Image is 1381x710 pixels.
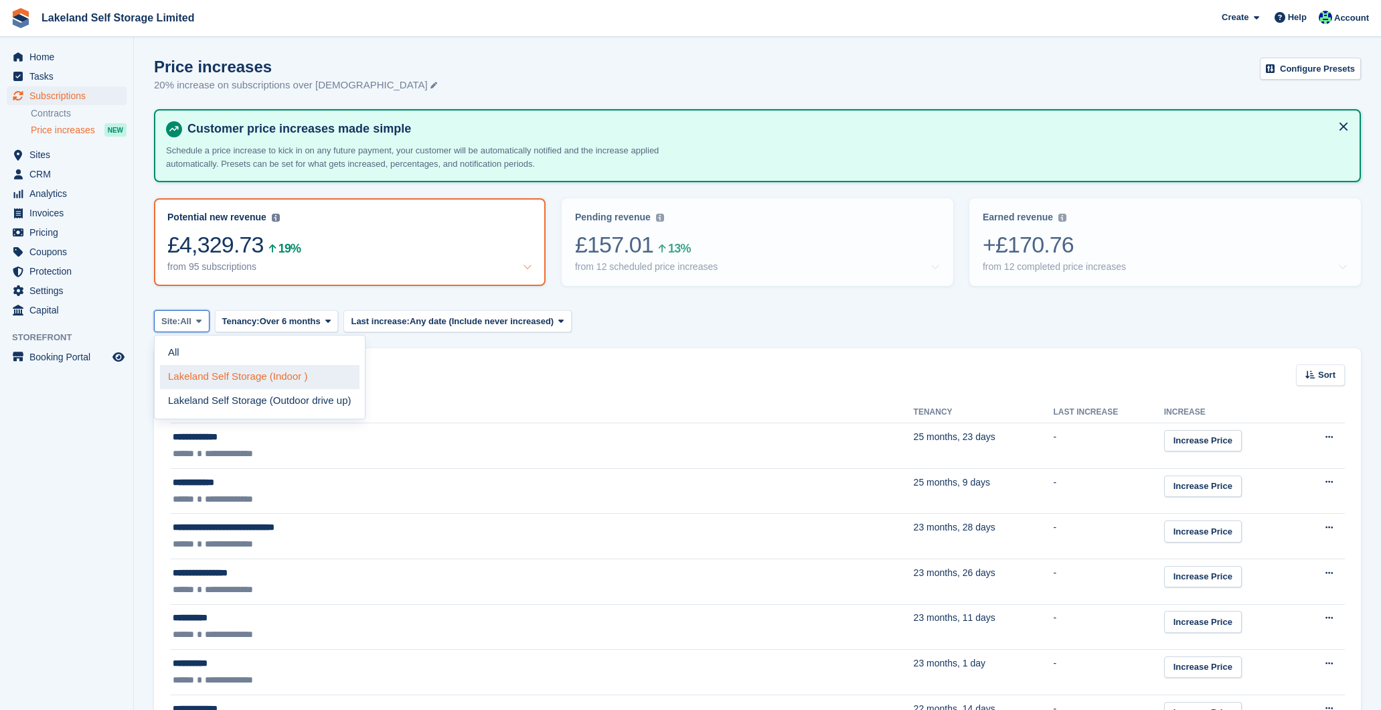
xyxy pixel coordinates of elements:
th: Subscription [170,402,914,423]
span: Pricing [29,223,110,242]
img: stora-icon-8386f47178a22dfd0bd8f6a31ec36ba5ce8667c1dd55bd0f319d3a0aa187defe.svg [11,8,31,28]
h4: Customer price increases made simple [182,121,1349,137]
span: Protection [29,262,110,281]
a: Potential new revenue £4,329.73 19% from 95 subscriptions [154,198,546,286]
td: - [1053,423,1163,469]
div: Pending revenue [575,212,651,223]
a: Price increases NEW [31,123,127,137]
img: icon-info-grey-7440780725fd019a000dd9b08b2336e03edf1995a4989e88bcd33f0948082b44.svg [272,214,280,222]
a: Increase Price [1164,566,1242,588]
div: +£170.76 [983,231,1348,259]
span: Over 6 months [260,315,321,328]
span: Help [1288,11,1307,24]
a: Lakeland Self Storage (Indoor ) [160,365,359,389]
button: Last increase: Any date (Include never increased) [343,310,571,332]
span: 23 months, 28 days [914,522,995,532]
span: Settings [29,281,110,300]
a: menu [7,223,127,242]
div: NEW [104,123,127,137]
a: menu [7,281,127,300]
th: Last increase [1053,402,1163,423]
span: Booking Portal [29,348,110,366]
div: from 12 scheduled price increases [575,261,718,273]
div: 19% [278,244,301,253]
a: Increase Price [1164,430,1242,452]
a: menu [7,86,127,105]
div: £4,329.73 [167,231,532,259]
a: Lakeland Self Storage (Outdoor drive up) [160,389,359,413]
span: 25 months, 9 days [914,477,990,488]
span: All [180,315,191,328]
div: from 95 subscriptions [167,261,256,273]
a: menu [7,67,127,86]
a: Increase Price [1164,520,1242,543]
a: menu [7,145,127,164]
a: Lakeland Self Storage Limited [36,7,200,29]
span: Coupons [29,242,110,261]
a: menu [7,301,127,319]
span: CRM [29,165,110,184]
a: menu [7,262,127,281]
td: - [1053,514,1163,559]
a: menu [7,204,127,222]
span: Analytics [29,184,110,203]
a: menu [7,242,127,261]
span: Storefront [12,331,133,344]
button: Tenancy: Over 6 months [215,310,339,332]
span: Site: [161,315,180,328]
a: Increase Price [1164,656,1242,679]
a: menu [7,348,127,366]
span: Subscriptions [29,86,110,105]
div: Potential new revenue [167,212,266,223]
a: Configure Presets [1260,58,1361,80]
a: All [160,341,359,365]
div: Earned revenue [983,212,1053,223]
img: icon-info-grey-7440780725fd019a000dd9b08b2336e03edf1995a4989e88bcd33f0948082b44.svg [656,214,664,222]
span: Any date (Include never increased) [410,315,554,328]
span: Account [1334,11,1369,25]
td: - [1053,468,1163,514]
span: Sort [1318,368,1335,382]
span: Last increase: [351,315,409,328]
span: 23 months, 26 days [914,567,995,578]
img: icon-info-grey-7440780725fd019a000dd9b08b2336e03edf1995a4989e88bcd33f0948082b44.svg [1058,214,1066,222]
span: Tasks [29,67,110,86]
th: Increase [1164,402,1297,423]
a: menu [7,48,127,66]
a: Preview store [110,349,127,365]
span: Tenancy: [222,315,260,328]
span: 23 months, 1 day [914,658,985,668]
a: menu [7,165,127,184]
p: Schedule a price increase to kick in on any future payment, your customer will be automatically n... [166,144,668,170]
span: Home [29,48,110,66]
a: Increase Price [1164,476,1242,498]
th: Tenancy [914,402,1054,423]
span: Price increases [31,124,95,137]
div: 13% [668,244,690,253]
p: 20% increase on subscriptions over [DEMOGRAPHIC_DATA] [154,78,437,93]
td: - [1053,604,1163,650]
a: Earned revenue +£170.76 from 12 completed price increases [969,198,1361,286]
span: Sites [29,145,110,164]
span: Invoices [29,204,110,222]
td: - [1053,559,1163,604]
span: Capital [29,301,110,319]
span: 25 months, 23 days [914,431,995,442]
td: - [1053,650,1163,695]
button: Site: All [154,310,210,332]
h1: Price increases [154,58,437,76]
a: Contracts [31,107,127,120]
img: Steve Aynsley [1319,11,1332,24]
div: from 12 completed price increases [983,261,1126,273]
div: £157.01 [575,231,940,259]
a: menu [7,184,127,203]
span: 23 months, 11 days [914,612,995,623]
a: Pending revenue £157.01 13% from 12 scheduled price increases [562,198,953,286]
a: Increase Price [1164,611,1242,633]
span: Create [1222,11,1248,24]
